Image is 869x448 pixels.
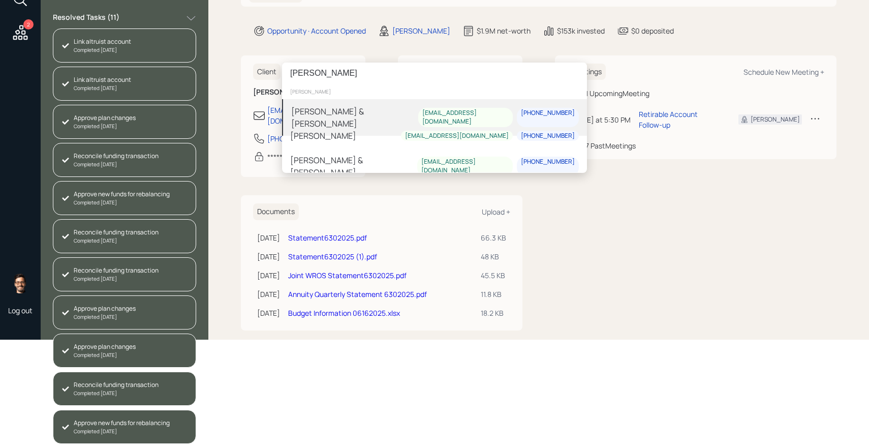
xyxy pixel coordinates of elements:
div: [PERSON_NAME] [282,84,587,99]
div: [EMAIL_ADDRESS][DOMAIN_NAME] [405,132,509,140]
div: [PERSON_NAME] & [PERSON_NAME] [290,154,417,178]
div: [EMAIL_ADDRESS][DOMAIN_NAME] [421,158,509,175]
div: [PHONE_NUMBER] [521,132,575,140]
div: [PERSON_NAME] [290,130,356,142]
div: [PHONE_NUMBER] [521,109,575,118]
div: [PHONE_NUMBER] [521,158,575,167]
div: [EMAIL_ADDRESS][DOMAIN_NAME] [422,109,509,127]
div: [PERSON_NAME] & [PERSON_NAME] [291,105,418,130]
input: Type a command or search… [282,63,587,84]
